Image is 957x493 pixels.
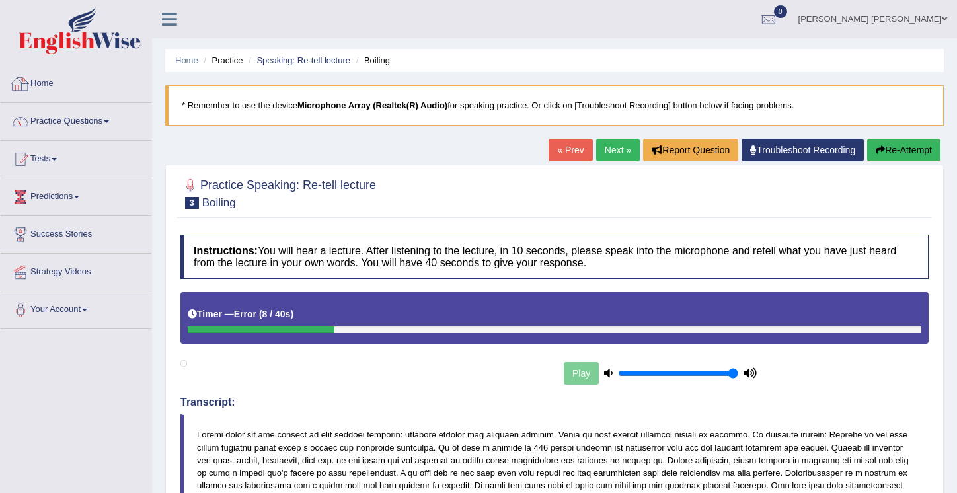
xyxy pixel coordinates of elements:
[200,54,243,67] li: Practice
[297,100,447,110] b: Microphone Array (Realtek(R) Audio)
[290,309,293,319] b: )
[1,103,151,136] a: Practice Questions
[175,56,198,65] a: Home
[353,54,390,67] li: Boiling
[1,65,151,98] a: Home
[774,5,787,18] span: 0
[188,309,293,319] h5: Timer —
[643,139,738,161] button: Report Question
[1,254,151,287] a: Strategy Videos
[194,245,258,256] b: Instructions:
[262,309,291,319] b: 8 / 40s
[259,309,262,319] b: (
[180,397,929,408] h4: Transcript:
[1,178,151,211] a: Predictions
[165,85,944,126] blockquote: * Remember to use the device for speaking practice. Or click on [Troubleshoot Recording] button b...
[256,56,350,65] a: Speaking: Re-tell lecture
[180,235,929,279] h4: You will hear a lecture. After listening to the lecture, in 10 seconds, please speak into the mic...
[1,141,151,174] a: Tests
[202,196,236,209] small: Boiling
[742,139,864,161] a: Troubleshoot Recording
[549,139,592,161] a: « Prev
[180,176,376,209] h2: Practice Speaking: Re-tell lecture
[1,216,151,249] a: Success Stories
[867,139,940,161] button: Re-Attempt
[596,139,640,161] a: Next »
[185,197,199,209] span: 3
[234,309,256,319] b: Error
[1,291,151,324] a: Your Account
